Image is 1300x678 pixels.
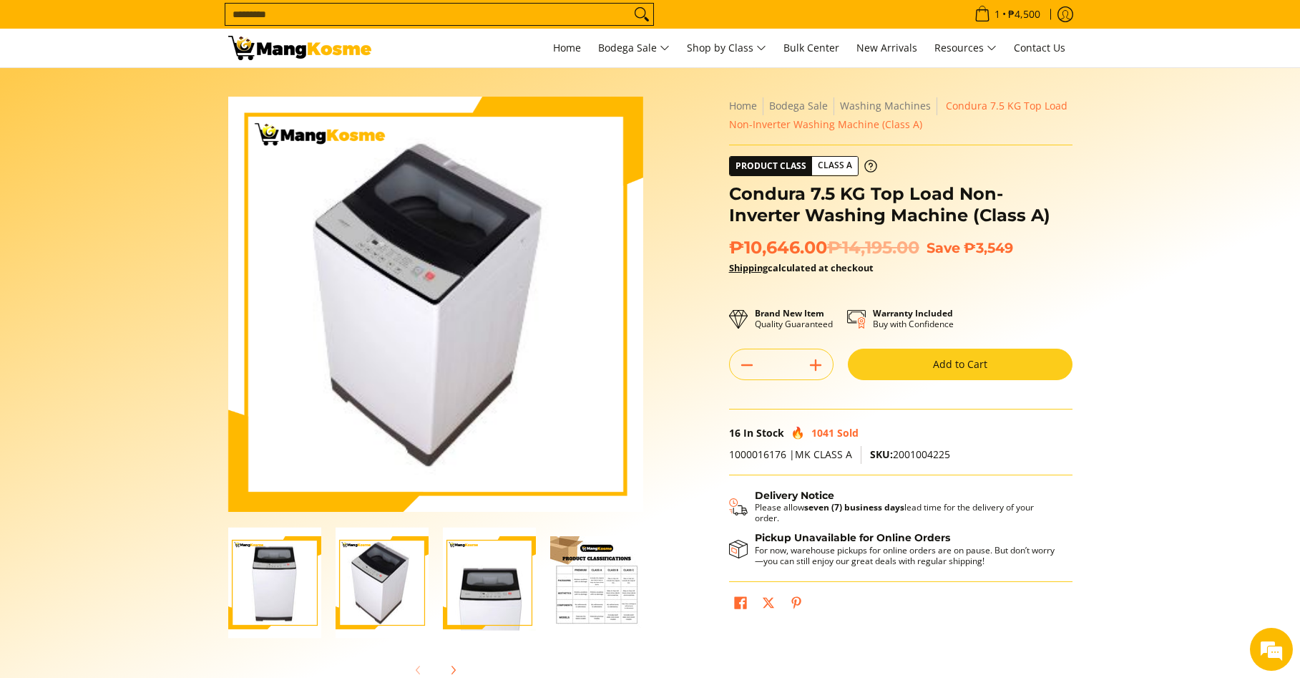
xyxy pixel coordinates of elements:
[252,97,620,512] img: Condura 7.5 KG Top Load Non-Inverter Washing Machine (Class A)
[730,157,812,175] span: Product Class
[786,593,806,617] a: Pin on Pinterest
[840,99,931,112] a: Washing Machines
[1006,9,1042,19] span: ₱4,500
[873,308,954,329] p: Buy with Confidence
[729,447,852,461] span: 1000016176 |MK CLASS A
[783,41,839,54] span: Bulk Center
[228,528,321,639] img: condura-7.5kg-topload-non-inverter-washing-machine-class-c-full-view-mang-kosme
[336,528,429,639] img: Condura 7.5 KG Top Load Non-Inverter Washing Machine (Class A)-2
[228,36,371,60] img: Condura 7.5 KG Top Load Non-Inverter Washing Machine (Class A) | Mang Kosme
[591,29,677,67] a: Bodega Sale
[992,9,1002,19] span: 1
[849,29,924,67] a: New Arrivals
[837,426,859,440] span: Sold
[769,99,828,112] a: Bodega Sale
[927,239,960,256] span: Save
[1014,41,1065,54] span: Contact Us
[729,237,919,258] span: ₱10,646.00
[755,307,824,319] strong: Brand New Item
[934,39,997,57] span: Resources
[729,261,768,274] a: Shipping
[553,41,581,54] span: Home
[827,237,919,258] del: ₱14,195.00
[729,261,874,274] strong: calculated at checkout
[927,29,1004,67] a: Resources
[798,354,833,377] button: Add
[630,4,653,25] button: Search
[598,39,670,57] span: Bodega Sale
[804,501,904,513] strong: seven (7) business days
[856,41,917,54] span: New Arrivals
[755,489,834,502] strong: Delivery Notice
[730,354,764,377] button: Subtract
[758,593,778,617] a: Post on X
[743,426,784,440] span: In Stock
[729,183,1072,226] h1: Condura 7.5 KG Top Load Non-Inverter Washing Machine (Class A)
[870,447,893,461] span: SKU:
[729,156,877,176] a: Product Class Class A
[873,307,953,319] strong: Warranty Included
[964,239,1013,256] span: ₱3,549
[812,157,858,175] span: Class A
[729,99,757,112] a: Home
[755,308,833,329] p: Quality Guaranteed
[680,29,773,67] a: Shop by Class
[1007,29,1072,67] a: Contact Us
[729,426,741,440] span: 16
[546,29,588,67] a: Home
[776,29,846,67] a: Bulk Center
[870,447,950,461] span: 2001004225
[729,97,1072,134] nav: Breadcrumbs
[729,490,1058,524] button: Shipping & Delivery
[730,593,751,617] a: Share on Facebook
[729,99,1067,131] span: Condura 7.5 KG Top Load Non-Inverter Washing Machine (Class A)
[970,6,1045,22] span: •
[687,39,766,57] span: Shop by Class
[443,528,536,639] img: Condura 7.5 KG Top Load Non-Inverter Washing Machine (Class A)-3
[848,349,1072,380] button: Add to Cart
[755,545,1058,566] p: For now, warehouse pickups for online orders are on pause. But don’t worry—you can still enjoy ou...
[811,426,834,440] span: 1041
[386,29,1072,67] nav: Main Menu
[755,531,950,544] strong: Pickup Unavailable for Online Orders
[550,536,643,629] img: Condura 7.5 KG Top Load Non-Inverter Washing Machine (Class A)-4
[755,502,1058,523] p: Please allow lead time for the delivery of your order.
